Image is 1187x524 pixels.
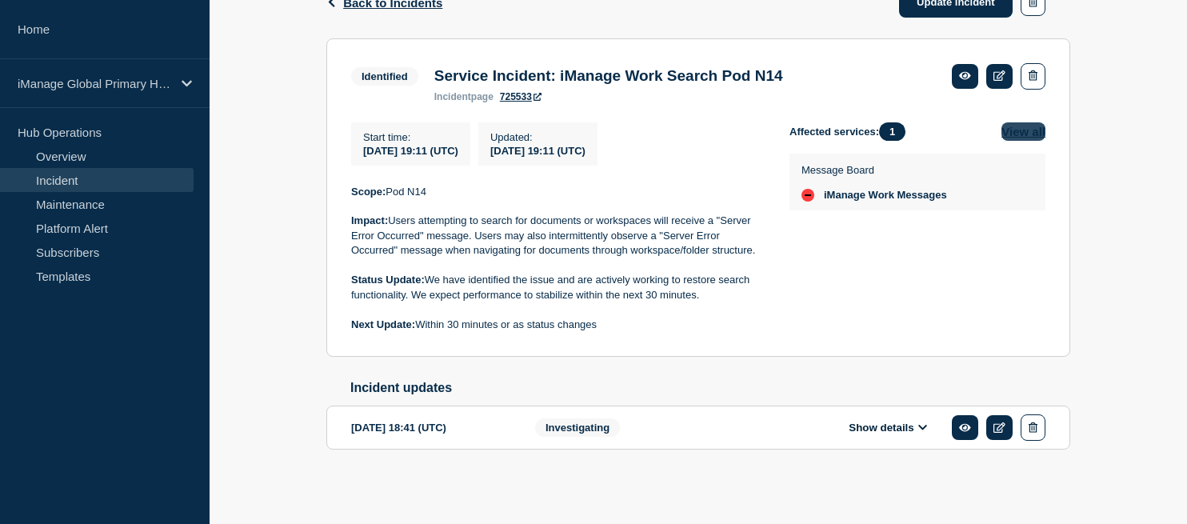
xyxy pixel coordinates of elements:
[350,381,1070,395] h2: Incident updates
[490,143,586,157] div: [DATE] 19:11 (UTC)
[351,67,418,86] span: Identified
[434,91,471,102] span: incident
[363,131,458,143] p: Start time :
[879,122,905,141] span: 1
[351,274,425,286] strong: Status Update:
[351,214,388,226] strong: Impact:
[1001,122,1045,141] button: View all
[351,273,764,302] p: We have identified the issue and are actively working to restore search functionality. We expect ...
[500,91,542,102] a: 725533
[351,214,764,258] p: Users attempting to search for documents or workspaces will receive a "Server Error Occurred" mes...
[351,318,415,330] strong: Next Update:
[490,131,586,143] p: Updated :
[824,189,947,202] span: iManage Work Messages
[535,418,620,437] span: Investigating
[844,421,932,434] button: Show details
[789,122,913,141] span: Affected services:
[434,67,783,85] h3: Service Incident: iManage Work Search Pod N14
[18,77,171,90] p: iManage Global Primary Hub
[363,145,458,157] span: [DATE] 19:11 (UTC)
[351,185,764,199] p: Pod N14
[351,186,386,198] strong: Scope:
[351,414,511,441] div: [DATE] 18:41 (UTC)
[351,318,764,332] p: Within 30 minutes or as status changes
[801,164,947,176] p: Message Board
[801,189,814,202] div: down
[434,91,494,102] p: page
